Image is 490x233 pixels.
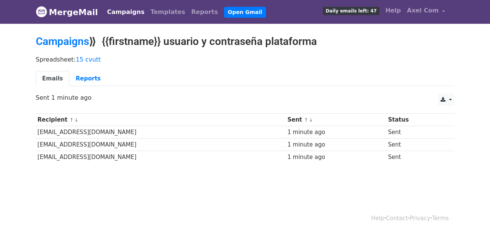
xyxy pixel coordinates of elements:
a: 15 cvutt [76,56,101,63]
div: 1 minute ago [287,140,384,149]
a: Campaigns [104,5,147,20]
th: Sent [286,114,386,126]
a: MergeMail [36,4,98,20]
div: 1 minute ago [287,128,384,137]
td: [EMAIL_ADDRESS][DOMAIN_NAME] [36,151,286,164]
th: Status [386,114,445,126]
a: Help [382,3,404,18]
span: Axel Com [407,6,439,15]
td: Sent [386,139,445,151]
h2: ⟫ {{firstname}} usuario y contraseña plataforma [36,35,455,48]
a: Reports [69,71,107,86]
a: ↑ [304,117,308,123]
a: ↓ [309,117,313,123]
td: [EMAIL_ADDRESS][DOMAIN_NAME] [36,139,286,151]
td: Sent [386,151,445,164]
div: 1 minute ago [287,153,384,162]
p: Spreadsheet: [36,56,455,63]
a: ↑ [69,117,74,123]
a: Contact [386,215,408,222]
a: ↓ [74,117,78,123]
a: Campaigns [36,35,89,48]
a: Terms [432,215,449,222]
a: Help [371,215,384,222]
img: MergeMail logo [36,6,47,17]
th: Recipient [36,114,286,126]
span: Daily emails left: 47 [323,7,379,15]
a: Privacy [410,215,430,222]
a: Daily emails left: 47 [320,3,382,18]
a: Axel Com [404,3,449,21]
a: Templates [147,5,188,20]
a: Open Gmail [224,7,266,18]
td: Sent [386,126,445,139]
td: [EMAIL_ADDRESS][DOMAIN_NAME] [36,126,286,139]
p: Sent 1 minute ago [36,94,455,102]
a: Reports [188,5,221,20]
a: Emails [36,71,69,86]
